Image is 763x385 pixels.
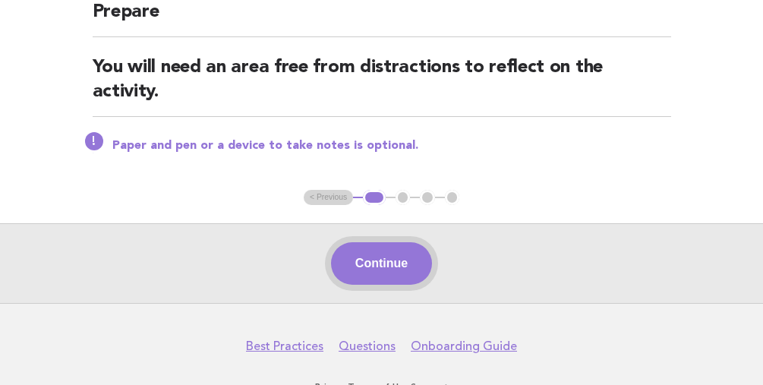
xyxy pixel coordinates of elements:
[93,55,671,117] h2: You will need an area free from distractions to reflect on the activity.
[363,190,385,205] button: 1
[112,138,671,153] p: Paper and pen or a device to take notes is optional.
[411,339,517,354] a: Onboarding Guide
[339,339,396,354] a: Questions
[331,242,432,285] button: Continue
[246,339,323,354] a: Best Practices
